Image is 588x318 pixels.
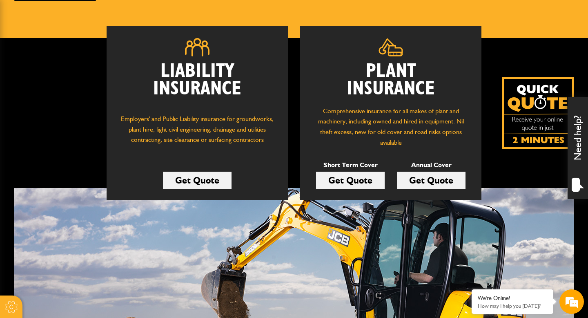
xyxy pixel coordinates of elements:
a: Get Quote [163,172,232,189]
a: Get your insurance quote isn just 2-minutes [502,77,574,149]
a: Get Quote [316,172,385,189]
p: Annual Cover [397,160,465,170]
h2: Plant Insurance [312,63,469,98]
p: Employers' and Public Liability insurance for groundworks, plant hire, light civil engineering, d... [119,114,276,153]
a: Get Quote [397,172,465,189]
div: We're Online! [478,295,547,302]
img: Quick Quote [502,77,574,149]
h2: Liability Insurance [119,63,276,106]
p: How may I help you today? [478,303,547,309]
div: Need help? [568,97,588,199]
p: Comprehensive insurance for all makes of plant and machinery, including owned and hired in equipm... [312,106,469,148]
p: Short Term Cover [316,160,385,170]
